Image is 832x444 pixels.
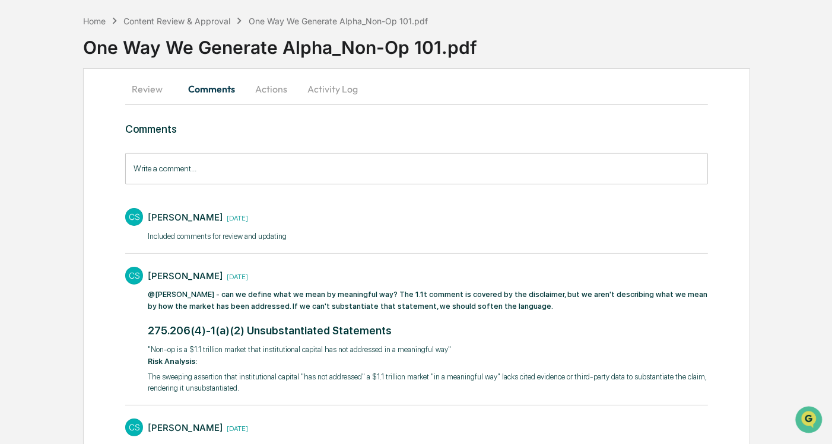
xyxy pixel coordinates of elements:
[7,167,80,188] a: 🔎Data Lookup
[223,212,248,222] time: Thursday, October 2, 2025 at 10:56:33 AM EDT
[148,357,197,366] strong: Risk Analysis:
[118,200,144,209] span: Pylon
[83,16,106,26] div: Home
[12,150,21,159] div: 🖐️
[12,24,216,43] p: How can we help?
[125,123,707,135] h3: Comments
[40,90,195,102] div: Start new chat
[12,90,33,111] img: 1746055101610-c473b297-6a78-478c-a979-82029cc54cd1
[84,200,144,209] a: Powered byPylon
[83,27,832,58] div: One Way We Generate Alpha_Non-Op 101.pdf
[86,150,96,159] div: 🗄️
[24,171,75,183] span: Data Lookup
[223,271,248,281] time: Thursday, October 2, 2025 at 10:55:57 AM EDT
[24,149,77,161] span: Preclearance
[125,267,143,285] div: CS
[148,270,223,282] div: [PERSON_NAME]
[123,16,230,26] div: Content Review & Approval
[148,344,707,367] p: "Non-op is a $1.1 trillion market that institutional capital has not addressed in a meaningful way"
[125,208,143,226] div: CS
[125,75,179,103] button: Review
[98,149,147,161] span: Attestations
[40,102,150,111] div: We're available if you need us!
[148,290,707,311] span: @[PERSON_NAME] - can we define what we mean by meaningful way? The 1.1t comment is covered by the...
[12,173,21,182] div: 🔎
[202,94,216,108] button: Start new chat
[179,75,244,103] button: Comments
[244,75,298,103] button: Actions
[7,144,81,165] a: 🖐️Preclearance
[148,371,707,394] p: The sweeping assertion that institutional capital "has not addressed" a $1.1 trillion market "in ...
[81,144,152,165] a: 🗄️Attestations
[125,75,707,103] div: secondary tabs example
[148,212,223,223] div: [PERSON_NAME]
[249,16,428,26] div: One Way We Generate Alpha_Non-Op 101.pdf
[148,231,287,242] p: Included comments for review and updating​
[148,422,223,433] div: [PERSON_NAME]
[223,423,248,433] time: Thursday, October 2, 2025 at 10:51:17 AM EDT
[298,75,367,103] button: Activity Log
[125,419,143,436] div: CS
[794,405,826,437] iframe: Open customer support
[148,322,707,338] h3: 275.206(4)-1(a)(2) Unsubstantiated Statements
